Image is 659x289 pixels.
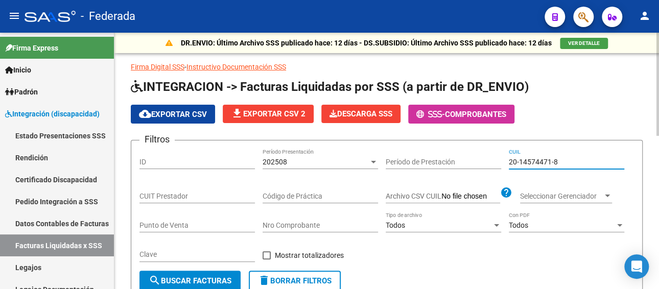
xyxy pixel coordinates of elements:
[386,192,441,200] span: Archivo CSV CUIL
[131,80,529,94] span: INTEGRACION -> Facturas Liquidadas por SSS (a partir de DR_ENVIO)
[560,38,608,49] button: VER DETALLE
[139,110,207,119] span: Exportar CSV
[408,105,514,124] button: -Comprobantes
[5,64,31,76] span: Inicio
[5,86,38,98] span: Padrón
[149,276,231,285] span: Buscar Facturas
[263,158,287,166] span: 202508
[509,221,528,229] span: Todos
[416,110,445,119] span: -
[131,61,643,73] p: -
[258,276,332,285] span: Borrar Filtros
[500,186,512,199] mat-icon: help
[231,107,243,119] mat-icon: file_download
[520,192,603,201] span: Seleccionar Gerenciador
[8,10,20,22] mat-icon: menu
[568,40,600,46] span: VER DETALLE
[5,42,58,54] span: Firma Express
[131,105,215,124] button: Exportar CSV
[139,108,151,120] mat-icon: cloud_download
[223,105,314,123] button: Exportar CSV 2
[441,192,500,201] input: Archivo CSV CUIL
[445,110,506,119] span: Comprobantes
[275,249,344,261] span: Mostrar totalizadores
[321,105,401,124] app-download-masive: Descarga masiva de comprobantes (adjuntos)
[386,221,405,229] span: Todos
[81,5,135,28] span: - Federada
[329,109,392,118] span: Descarga SSS
[131,63,184,71] a: Firma Digital SSS
[258,274,270,286] mat-icon: delete
[149,274,161,286] mat-icon: search
[5,108,100,119] span: Integración (discapacidad)
[231,109,305,118] span: Exportar CSV 2
[624,254,649,279] div: Open Intercom Messenger
[181,37,552,49] p: DR.ENVIO: Último Archivo SSS publicado hace: 12 días - DS.SUBSIDIO: Último Archivo SSS publicado ...
[321,105,401,123] button: Descarga SSS
[139,132,175,147] h3: Filtros
[639,10,651,22] mat-icon: person
[186,63,286,71] a: Instructivo Documentación SSS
